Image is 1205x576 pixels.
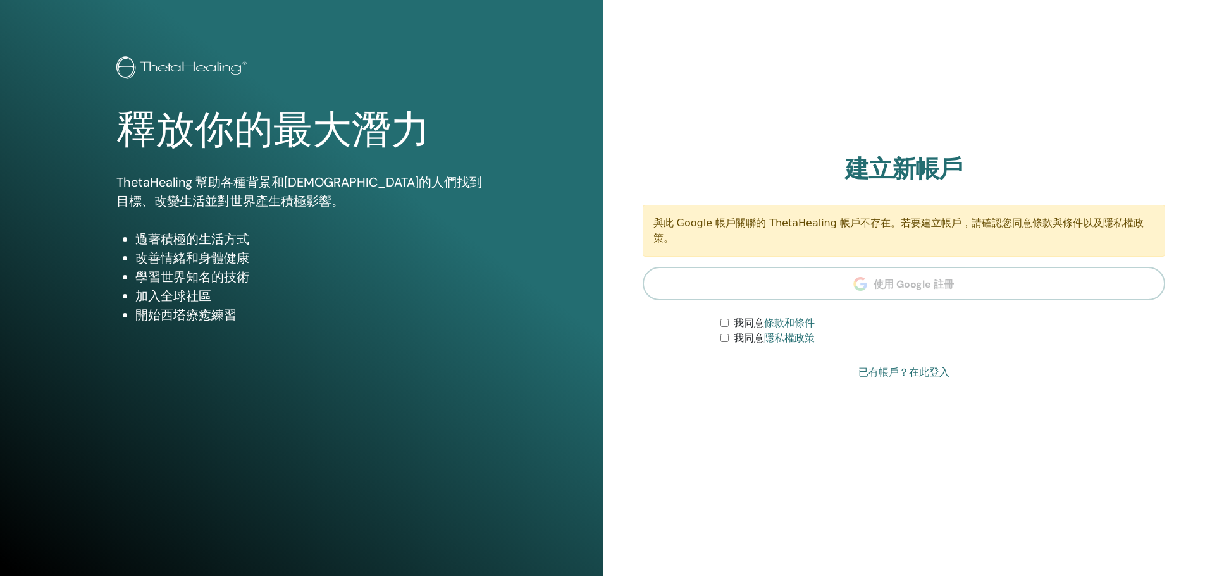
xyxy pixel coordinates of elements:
font: 與此 Google 帳戶關聯的 ThetaHealing 帳戶不存在。若要建立帳戶，請確認您同意條款與條件以及隱私權政策。 [653,217,1144,244]
font: 加入全球社區 [135,288,211,304]
font: 已有帳戶？在此登入 [858,366,949,378]
font: ThetaHealing 幫助各種背景和[DEMOGRAPHIC_DATA]的人們找到目標、改變生活並對世界產生積極影響。 [116,174,482,209]
font: 改善情緒和身體健康 [135,250,249,266]
a: 已有帳戶？在此登入 [858,365,949,380]
font: 過著積極的生活方式 [135,231,249,247]
font: 建立新帳戶 [845,153,962,185]
a: 條款和條件 [764,317,815,329]
font: 學習世界知名的技術 [135,269,249,285]
font: 我同意 [734,332,764,344]
font: 釋放你的最大潛力 [116,107,430,152]
font: 開始西塔療癒練習 [135,307,237,323]
a: 隱私權政策 [764,332,815,344]
font: 我同意 [734,317,764,329]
